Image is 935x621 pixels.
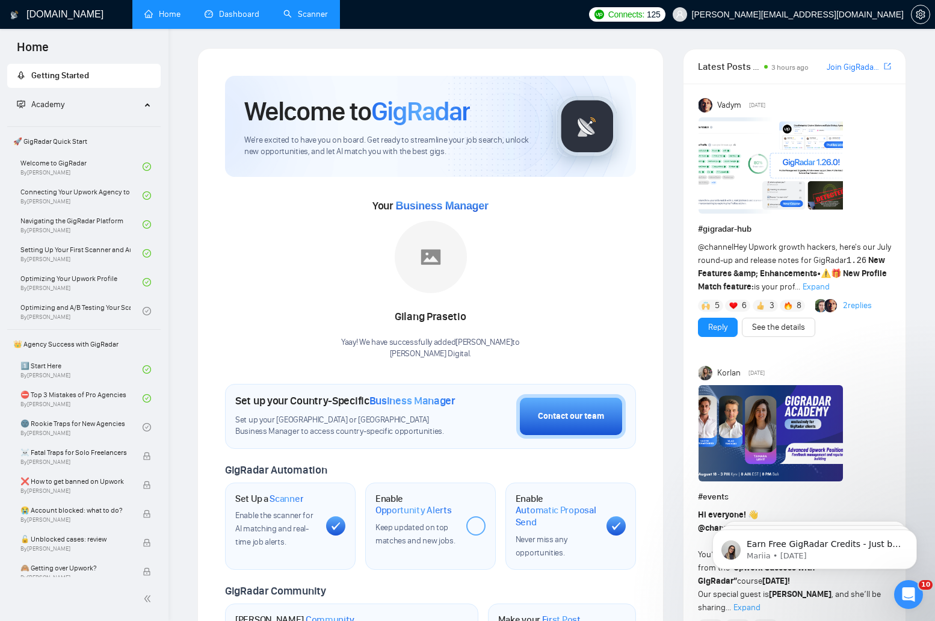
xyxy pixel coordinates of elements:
[699,117,843,214] img: F09AC4U7ATU-image.png
[235,510,313,547] span: Enable the scanner for AI matching and real-time job alerts.
[756,301,765,310] img: 👍
[20,459,131,466] span: By [PERSON_NAME]
[20,182,143,209] a: Connecting Your Upwork Agency to GigRadarBy[PERSON_NAME]
[270,493,303,505] span: Scanner
[694,504,935,589] iframe: Intercom notifications message
[143,539,151,547] span: lock
[771,63,809,72] span: 3 hours ago
[516,493,597,528] h1: Enable
[143,452,151,460] span: lock
[143,593,155,605] span: double-left
[742,300,747,312] span: 6
[733,602,761,613] span: Expand
[827,61,881,74] a: Join GigRadar Slack Community
[831,268,841,279] span: 🎁
[538,410,604,423] div: Contact our team
[20,240,143,267] a: Setting Up Your First Scanner and Auto-BidderBy[PERSON_NAME]
[912,10,930,19] span: setting
[375,522,455,546] span: Keep updated on top matches and new jobs.
[31,99,64,110] span: Academy
[884,61,891,72] a: export
[717,366,741,380] span: Korlan
[8,332,159,356] span: 👑 Agency Success with GigRadar
[395,221,467,293] img: placeholder.png
[699,98,713,113] img: Vadym
[516,394,626,439] button: Contact our team
[748,368,765,378] span: [DATE]
[244,135,537,158] span: We're excited to have you on board. Get ready to streamline your job search, unlock new opportuni...
[715,300,720,312] span: 5
[235,493,303,505] h1: Set Up a
[803,282,830,292] span: Expand
[10,5,19,25] img: logo
[894,580,923,609] iframe: Intercom live chat
[20,487,131,495] span: By [PERSON_NAME]
[143,307,151,315] span: check-circle
[769,589,832,599] strong: [PERSON_NAME]
[341,307,520,327] div: Gilang Prasetio
[20,414,143,440] a: 🌚 Rookie Traps for New AgenciesBy[PERSON_NAME]
[7,39,58,64] span: Home
[698,59,761,74] span: Latest Posts from the GigRadar Community
[20,298,143,324] a: Optimizing and A/B Testing Your Scanner for Better ResultsBy[PERSON_NAME]
[372,199,489,212] span: Your
[143,567,151,576] span: lock
[235,415,456,437] span: Set up your [GEOGRAPHIC_DATA] or [GEOGRAPHIC_DATA] Business Manager to access country-specific op...
[17,100,25,108] span: fund-projection-screen
[341,337,520,360] div: Yaay! We have successfully added [PERSON_NAME] to
[843,300,872,312] a: 2replies
[395,200,488,212] span: Business Manager
[557,96,617,156] img: gigradar-logo.png
[20,562,131,574] span: 🙈 Getting over Upwork?
[235,394,455,407] h1: Set up your Country-Specific
[225,584,326,598] span: GigRadar Community
[143,220,151,229] span: check-circle
[143,278,151,286] span: check-circle
[698,242,733,252] span: @channel
[371,95,470,128] span: GigRadar
[143,510,151,518] span: lock
[784,301,792,310] img: 🔥
[20,574,131,581] span: By [PERSON_NAME]
[20,545,131,552] span: By [PERSON_NAME]
[143,365,151,374] span: check-circle
[749,100,765,111] span: [DATE]
[244,95,470,128] h1: Welcome to
[143,394,151,403] span: check-circle
[911,10,930,19] a: setting
[8,129,159,153] span: 🚀 GigRadar Quick Start
[375,504,452,516] span: Opportunity Alerts
[17,71,25,79] span: rocket
[20,356,143,383] a: 1️⃣ Start HereBy[PERSON_NAME]
[884,61,891,71] span: export
[143,249,151,258] span: check-circle
[20,211,143,238] a: Navigating the GigRadar PlatformBy[PERSON_NAME]
[20,153,143,180] a: Welcome to GigRadarBy[PERSON_NAME]
[143,481,151,489] span: lock
[20,504,131,516] span: 😭 Account blocked: what to do?
[708,321,727,334] a: Reply
[20,475,131,487] span: ❌ How to get banned on Upwork
[225,463,327,477] span: GigRadar Automation
[143,423,151,431] span: check-circle
[729,301,738,310] img: ❤️
[699,385,843,481] img: F09ASNL5WRY-GR%20Academy%20-%20Tamara%20Levit.png
[676,10,684,19] span: user
[144,9,181,19] a: homeHome
[698,490,891,504] h1: # events
[699,366,713,380] img: Korlan
[20,385,143,412] a: ⛔ Top 3 Mistakes of Pro AgenciesBy[PERSON_NAME]
[702,301,710,310] img: 🙌
[698,242,891,292] span: Hey Upwork growth hackers, here's our July round-up and release notes for GigRadar • is your prof...
[911,5,930,24] button: setting
[847,256,867,265] code: 1.26
[205,9,259,19] a: dashboardDashboard
[647,8,660,21] span: 125
[770,300,774,312] span: 3
[752,321,805,334] a: See the details
[369,394,455,407] span: Business Manager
